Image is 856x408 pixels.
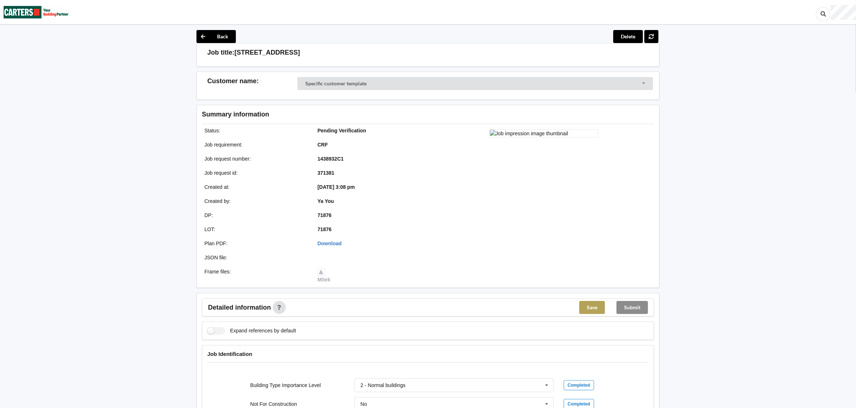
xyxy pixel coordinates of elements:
div: Status : [199,127,313,134]
div: Customer Selector [297,77,653,90]
div: LOT : [199,226,313,233]
b: 371381 [318,170,335,176]
b: 71876 [318,212,332,218]
div: Job request number : [199,155,313,162]
div: Plan PDF : [199,240,313,247]
label: Not For Construction [250,401,297,407]
b: CRF [318,142,328,148]
h3: Customer name : [207,77,297,85]
h3: Summary information [202,110,539,119]
a: Download [318,241,342,246]
b: [DATE] 3:08 pm [318,184,355,190]
div: Completed [564,380,594,390]
div: Job request id : [199,169,313,177]
img: Job impression image thumbnail [490,129,598,137]
div: Created at : [199,183,313,191]
img: Carters [4,0,69,24]
b: Pending Verification [318,128,366,133]
button: Delete [613,30,643,43]
div: Job requirement : [199,141,313,148]
div: Frame files : [199,268,313,283]
b: 71876 [318,226,332,232]
span: Detailed information [208,304,271,311]
label: Expand references by default [207,327,296,335]
h4: Job Identification [207,350,649,357]
a: Mitek [318,269,331,282]
b: Ya You [318,198,334,204]
div: Created by : [199,197,313,205]
div: No [360,401,367,407]
b: 1438932C1 [318,156,344,162]
div: DP : [199,212,313,219]
div: User Profile [830,5,856,20]
div: JSON file : [199,254,313,261]
h3: [STREET_ADDRESS] [234,48,300,57]
h3: Job title: [207,48,234,57]
div: 2 - Normal buildings [360,383,406,388]
label: Building Type Importance Level [250,382,321,388]
button: Save [579,301,605,314]
div: Specific customer template [305,81,366,86]
button: Back [196,30,236,43]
